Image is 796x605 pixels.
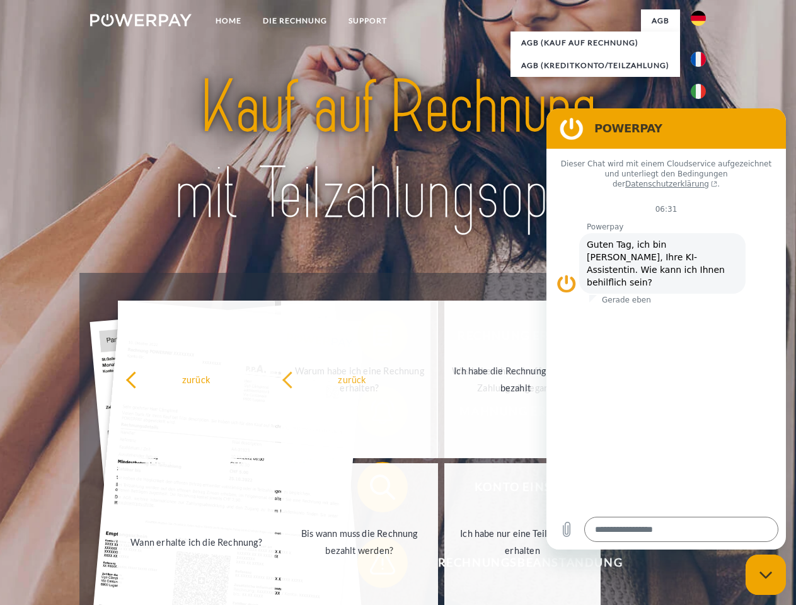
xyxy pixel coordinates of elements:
a: AGB (Kauf auf Rechnung) [510,32,680,54]
div: zurück [282,371,424,388]
div: Wann erhalte ich die Rechnung? [125,533,267,550]
div: Ich habe nur eine Teillieferung erhalten [452,525,594,559]
img: fr [691,52,706,67]
a: agb [641,9,680,32]
img: de [691,11,706,26]
div: Ich habe die Rechnung bereits bezahlt [444,362,586,396]
a: AGB (Kreditkonto/Teilzahlung) [510,54,680,77]
img: title-powerpay_de.svg [120,60,676,241]
div: Bis wann muss die Rechnung bezahlt werden? [289,525,430,559]
img: it [691,84,706,99]
iframe: Schaltfläche zum Öffnen des Messaging-Fensters; Konversation läuft [746,555,786,595]
div: zurück [125,371,267,388]
img: logo-powerpay-white.svg [90,14,192,26]
a: SUPPORT [338,9,398,32]
a: DIE RECHNUNG [252,9,338,32]
iframe: Messaging-Fenster [546,108,786,550]
a: Home [205,9,252,32]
